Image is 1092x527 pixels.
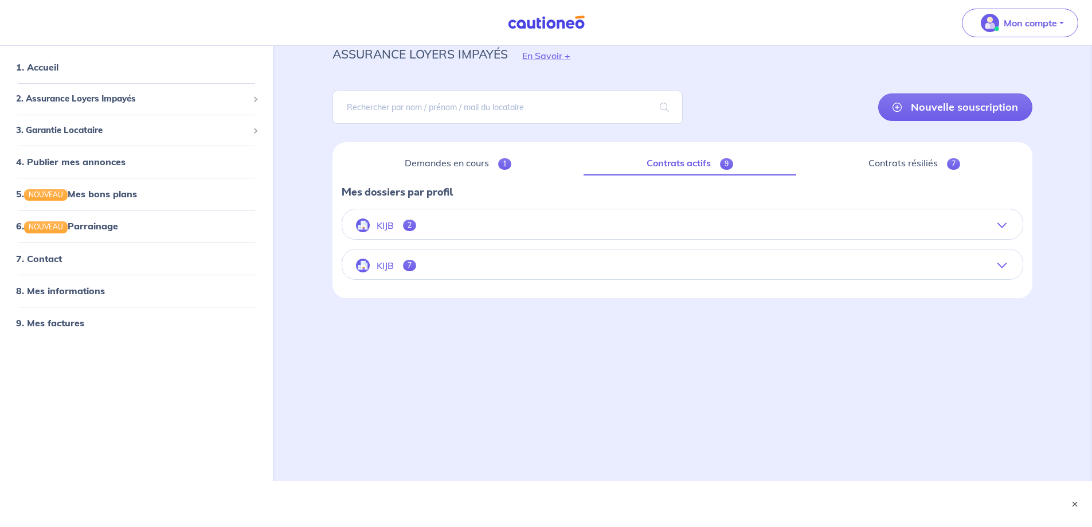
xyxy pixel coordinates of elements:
button: × [1069,498,1081,510]
div: 2. Assurance Loyers Impayés [5,88,268,110]
img: illu_company.svg [356,259,370,272]
button: KIJB2 [342,212,1023,239]
button: En Savoir + [508,39,585,72]
div: 1. Accueil [5,56,268,79]
img: illu_company.svg [356,218,370,232]
a: 9. Mes factures [16,317,84,328]
a: Demandes en cours1 [342,151,574,175]
span: 2. Assurance Loyers Impayés [16,92,248,106]
a: Contrats résiliés7 [805,151,1023,175]
span: 7 [947,158,960,170]
div: 9. Mes factures [5,311,268,334]
button: KIJB7 [342,252,1023,279]
div: 3. Garantie Locataire [5,119,268,142]
span: 3. Garantie Locataire [16,124,248,137]
span: 2 [403,220,416,231]
div: 5.NOUVEAUMes bons plans [5,182,268,205]
a: 1. Accueil [16,61,58,73]
a: 7. Contact [16,252,62,264]
a: 6.NOUVEAUParrainage [16,220,118,232]
input: Rechercher par nom / prénom / mail du locataire [332,91,682,124]
img: illu_account_valid_menu.svg [981,14,999,32]
button: illu_account_valid_menu.svgMon compte [962,9,1078,37]
span: 1 [498,158,511,170]
span: 9 [720,158,733,170]
a: 5.NOUVEAUMes bons plans [16,188,137,200]
span: search [646,91,683,123]
div: 8. Mes informations [5,279,268,302]
p: Mon compte [1004,16,1057,30]
div: 7. Contact [5,247,268,270]
p: KIJB [377,220,394,231]
p: Mes dossiers par profil [342,185,1023,200]
a: 4. Publier mes annonces [16,156,126,167]
div: 6.NOUVEAUParrainage [5,214,268,237]
p: KIJB [377,260,394,271]
span: 7 [403,260,416,271]
a: 8. Mes informations [16,284,105,296]
img: Cautioneo [503,15,589,30]
p: assurance loyers impayés [332,44,508,64]
a: Contrats actifs9 [584,151,796,175]
div: 4. Publier mes annonces [5,150,268,173]
a: Nouvelle souscription [878,93,1032,121]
